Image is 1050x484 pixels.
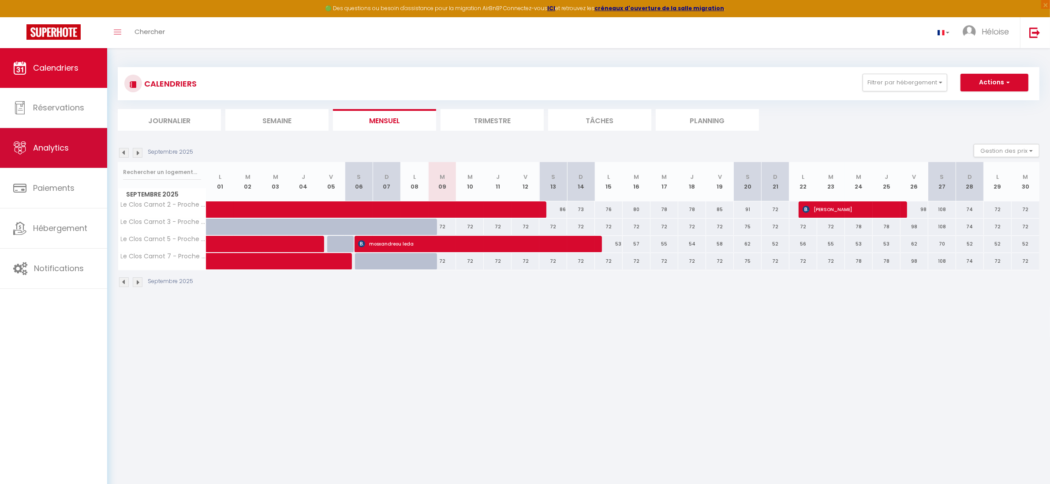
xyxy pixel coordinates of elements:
div: 72 [512,253,539,269]
div: 75 [734,219,762,235]
div: 72 [456,253,484,269]
div: 73 [567,201,595,218]
div: 78 [845,219,873,235]
div: 72 [789,219,817,235]
th: 24 [845,162,873,201]
span: Héloise [982,26,1009,37]
abbr: S [357,173,361,181]
div: 75 [734,253,762,269]
a: ... Héloise [956,17,1020,48]
th: 19 [706,162,734,201]
abbr: J [302,173,305,181]
abbr: M [856,173,861,181]
strong: ICI [547,4,555,12]
th: 21 [762,162,789,201]
div: 72 [623,219,650,235]
abbr: S [746,173,750,181]
abbr: M [245,173,250,181]
button: Actions [960,74,1028,91]
th: 29 [984,162,1012,201]
div: 74 [956,201,984,218]
abbr: V [718,173,722,181]
div: 74 [956,253,984,269]
abbr: L [219,173,221,181]
div: 72 [762,253,789,269]
abbr: D [579,173,583,181]
abbr: V [329,173,333,181]
th: 05 [317,162,345,201]
div: 52 [1012,236,1039,252]
abbr: L [608,173,610,181]
button: Filtrer par hébergement [863,74,947,91]
abbr: D [968,173,972,181]
th: 08 [400,162,428,201]
div: 85 [706,201,734,218]
div: 72 [984,219,1012,235]
div: 72 [984,201,1012,218]
span: Notifications [34,263,84,274]
div: 52 [984,236,1012,252]
th: 26 [901,162,928,201]
div: 72 [567,253,595,269]
div: 72 [539,253,567,269]
abbr: V [912,173,916,181]
div: 62 [734,236,762,252]
div: 108 [928,253,956,269]
a: créneaux d'ouverture de la salle migration [594,4,724,12]
div: 86 [539,201,567,218]
div: 55 [817,236,845,252]
th: 14 [567,162,595,201]
div: 53 [845,236,873,252]
div: 72 [1012,253,1039,269]
abbr: M [273,173,278,181]
div: 52 [956,236,984,252]
div: 72 [539,219,567,235]
div: 72 [678,219,706,235]
div: 52 [762,236,789,252]
div: 72 [428,219,456,235]
input: Rechercher un logement... [123,164,201,180]
p: Septembre 2025 [148,148,193,156]
span: Le Clos Carnot 2 - Proche Commodités [120,201,208,208]
li: Mensuel [333,109,436,131]
th: 02 [234,162,262,201]
div: 78 [678,201,706,218]
th: 22 [789,162,817,201]
span: Le Clos Carnot 5 - Proche Commodités [120,236,208,242]
a: Chercher [128,17,172,48]
div: 72 [817,219,845,235]
img: logout [1029,27,1040,38]
abbr: J [690,173,694,181]
div: 54 [678,236,706,252]
div: 72 [623,253,650,269]
div: 98 [901,201,928,218]
div: 72 [595,253,623,269]
th: 12 [512,162,539,201]
li: Journalier [118,109,221,131]
th: 23 [817,162,845,201]
div: 72 [678,253,706,269]
th: 09 [428,162,456,201]
div: 72 [428,253,456,269]
span: [PERSON_NAME] [803,201,895,218]
div: 72 [706,253,734,269]
div: 72 [512,219,539,235]
div: 72 [567,219,595,235]
div: 98 [901,253,928,269]
th: 01 [206,162,234,201]
abbr: M [828,173,833,181]
p: Septembre 2025 [148,277,193,286]
th: 15 [595,162,623,201]
th: 03 [262,162,289,201]
div: 72 [484,253,512,269]
div: 72 [650,253,678,269]
th: 04 [289,162,317,201]
div: 62 [901,236,928,252]
th: 13 [539,162,567,201]
div: 72 [789,253,817,269]
li: Semaine [225,109,329,131]
div: 78 [873,253,901,269]
abbr: S [940,173,944,181]
button: Gestion des prix [974,144,1039,157]
abbr: M [661,173,667,181]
